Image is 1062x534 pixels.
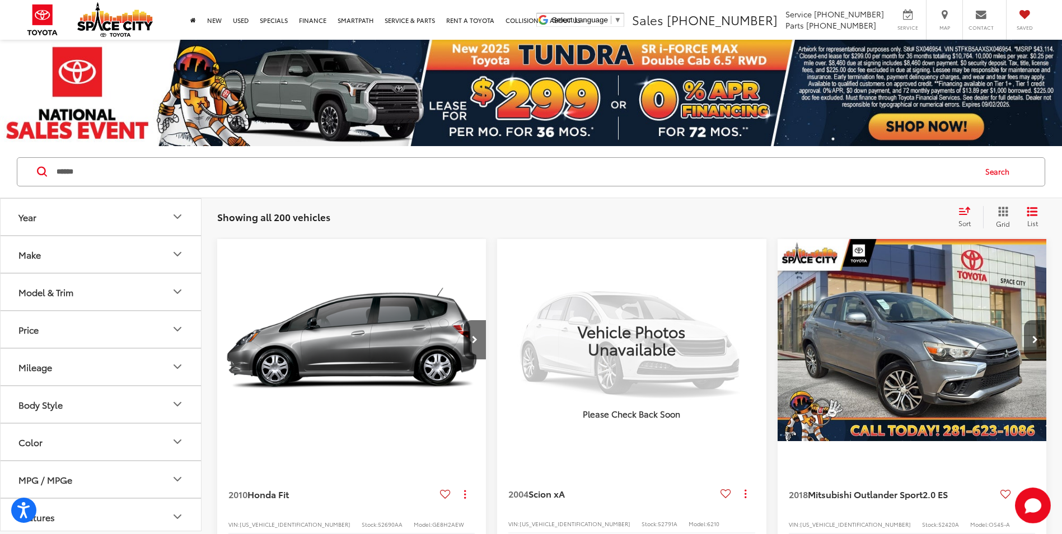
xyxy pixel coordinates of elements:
[689,519,707,528] span: Model:
[745,489,746,498] span: dropdown dots
[18,249,41,260] div: Make
[228,488,247,500] span: 2010
[171,397,184,411] div: Body Style
[464,320,486,359] button: Next image
[171,247,184,261] div: Make
[789,488,808,500] span: 2018
[18,399,63,410] div: Body Style
[938,520,959,528] span: 52420A
[642,519,658,528] span: Stock:
[217,239,487,441] div: 2010 Honda Fit Base 0
[989,520,1010,528] span: OS45-A
[789,488,996,500] a: 2018Mitsubishi Outlander Sport2.0 ES
[171,210,184,223] div: Year
[520,519,630,528] span: [US_VEHICLE_IDENTIFICATION_NUMBER]
[777,239,1047,441] div: 2018 Mitsubishi Outlander Sport 2.0 ES 0
[432,520,464,528] span: GE8H2AEW
[958,218,971,228] span: Sort
[228,520,240,528] span: VIN:
[508,519,520,528] span: VIN:
[464,490,466,499] span: dropdown dots
[18,512,55,522] div: Features
[228,488,436,500] a: 2010Honda Fit
[508,488,715,500] a: 2004Scion xA
[785,8,812,20] span: Service
[1,274,202,310] button: Model & TrimModel & Trim
[777,239,1047,441] a: 2018 Mitsubishi Outlander Sport 2.0 ES 4x22018 Mitsubishi Outlander Sport 2.0 ES 4x22018 Mitsubis...
[1016,484,1035,504] button: Actions
[808,488,923,500] span: Mitsubishi Outlander Sport
[1015,488,1051,523] button: Toggle Chat Window
[953,206,983,228] button: Select sort value
[614,16,621,24] span: ▼
[552,16,621,24] a: Select Language​
[667,11,778,29] span: [PHONE_NUMBER]
[895,24,920,31] span: Service
[996,219,1010,228] span: Grid
[18,437,43,447] div: Color
[18,324,39,335] div: Price
[455,484,475,504] button: Actions
[497,239,766,441] img: Vehicle Photos Unavailable Please Check Back Soon
[1,461,202,498] button: MPG / MPGeMPG / MPGe
[55,158,975,185] input: Search by Make, Model, or Keyword
[932,24,957,31] span: Map
[1,199,202,235] button: YearYear
[975,158,1026,186] button: Search
[1024,320,1046,359] button: Next image
[1,386,202,423] button: Body StyleBody Style
[707,519,719,528] span: 6210
[658,519,677,528] span: 52791A
[18,362,52,372] div: Mileage
[552,16,608,24] span: Select Language
[1,236,202,273] button: MakeMake
[736,484,755,504] button: Actions
[1018,206,1046,228] button: List View
[217,239,487,442] img: 2010 Honda Fit Base FWD
[1012,24,1037,31] span: Saved
[1027,218,1038,228] span: List
[789,520,800,528] span: VIN:
[969,24,994,31] span: Contact
[240,520,350,528] span: [US_VEHICLE_IDENTIFICATION_NUMBER]
[800,520,911,528] span: [US_VEHICLE_IDENTIFICATION_NUMBER]
[171,435,184,448] div: Color
[814,8,884,20] span: [PHONE_NUMBER]
[378,520,403,528] span: 52690AA
[528,487,565,500] span: Scion xA
[983,206,1018,228] button: Grid View
[247,488,289,500] span: Honda Fit
[806,20,876,31] span: [PHONE_NUMBER]
[18,287,73,297] div: Model & Trim
[508,487,528,500] span: 2004
[1,424,202,460] button: ColorColor
[171,510,184,523] div: Features
[1015,488,1051,523] svg: Start Chat
[1,311,202,348] button: PricePrice
[970,520,989,528] span: Model:
[171,285,184,298] div: Model & Trim
[414,520,432,528] span: Model:
[1,349,202,385] button: MileageMileage
[632,11,663,29] span: Sales
[497,239,766,441] a: VIEW_DETAILS
[18,212,36,222] div: Year
[923,488,948,500] span: 2.0 ES
[171,472,184,486] div: MPG / MPGe
[77,2,153,37] img: Space City Toyota
[785,20,804,31] span: Parts
[777,239,1047,442] img: 2018 Mitsubishi Outlander Sport 2.0 ES 4x2
[362,520,378,528] span: Stock:
[18,474,72,485] div: MPG / MPGe
[217,210,330,223] span: Showing all 200 vehicles
[922,520,938,528] span: Stock:
[171,360,184,373] div: Mileage
[171,322,184,336] div: Price
[217,239,487,441] a: 2010 Honda Fit Base FWD2010 Honda Fit Base FWD2010 Honda Fit Base FWD2010 Honda Fit Base FWD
